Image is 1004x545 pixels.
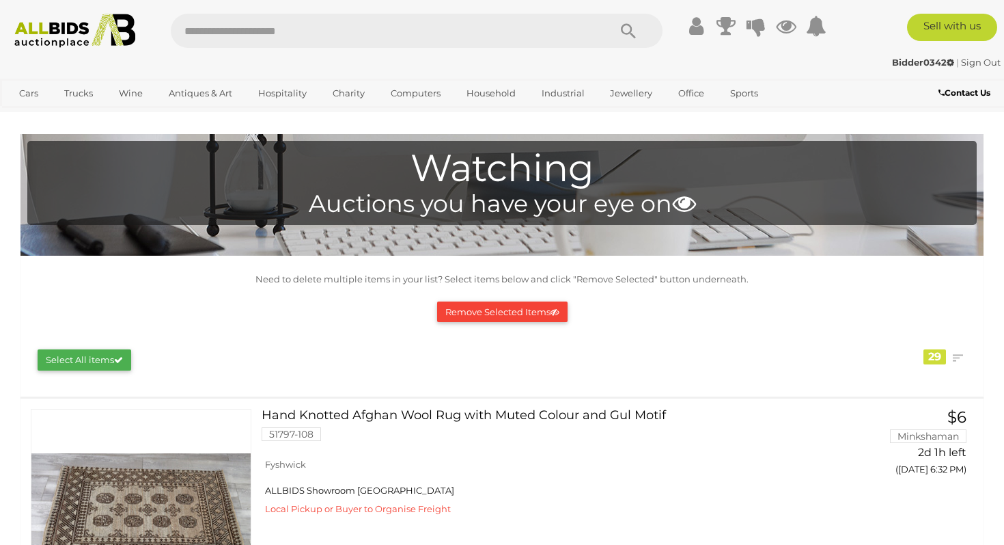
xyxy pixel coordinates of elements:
[938,85,994,101] a: Contact Us
[923,349,946,364] div: 29
[669,82,713,105] a: Office
[961,57,1001,68] a: Sign Out
[533,82,594,105] a: Industrial
[892,57,956,68] a: Bidder0342
[938,88,990,98] b: Contact Us
[833,409,970,482] a: $6 Minkshaman 2d 1h left ([DATE] 6:32 PM)
[27,271,977,287] p: Need to delete multiple items in your list? Select items below and click "Remove Selected" button...
[437,302,568,323] button: Remove Selected Items
[10,105,125,127] a: [GEOGRAPHIC_DATA]
[324,82,374,105] a: Charity
[160,82,241,105] a: Antiques & Art
[601,82,661,105] a: Jewellery
[892,57,954,68] strong: Bidder0342
[110,82,152,105] a: Wine
[38,349,131,371] button: Select All items
[272,409,813,451] a: Hand Knotted Afghan Wool Rug with Muted Colour and Gul Motif 51797-108
[458,82,525,105] a: Household
[8,14,143,48] img: Allbids.com.au
[249,82,316,105] a: Hospitality
[34,191,970,217] h4: Auctions you have your eye on
[382,82,449,105] a: Computers
[956,57,959,68] span: |
[947,408,966,427] span: $6
[10,82,47,105] a: Cars
[594,14,663,48] button: Search
[721,82,767,105] a: Sports
[907,14,997,41] a: Sell with us
[55,82,102,105] a: Trucks
[34,148,970,189] h1: Watching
